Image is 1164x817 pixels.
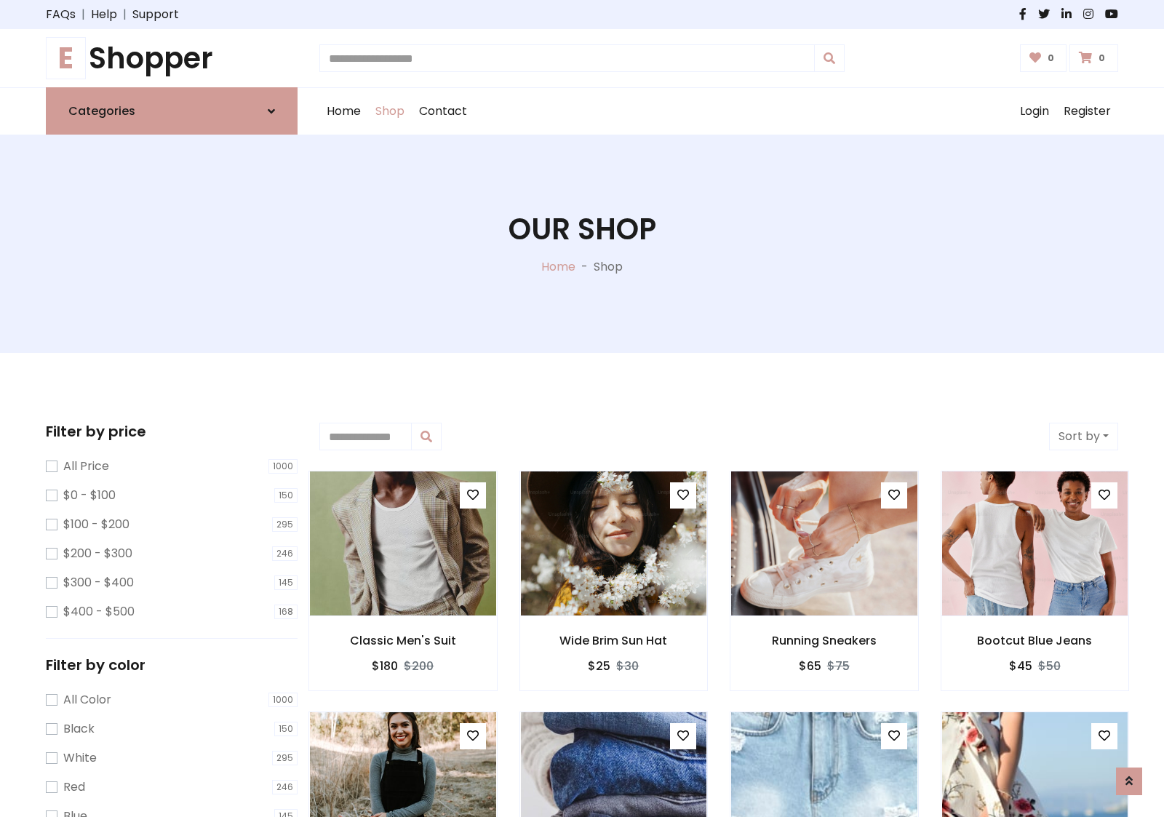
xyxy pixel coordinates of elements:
label: $300 - $400 [63,574,134,591]
h6: Wide Brim Sun Hat [520,634,708,647]
label: Red [63,778,85,796]
h1: Our Shop [509,212,656,247]
h6: Bootcut Blue Jeans [941,634,1129,647]
del: $200 [404,658,434,674]
span: 0 [1044,52,1058,65]
label: White [63,749,97,767]
del: $50 [1038,658,1061,674]
label: All Color [63,691,111,709]
a: EShopper [46,41,298,76]
button: Sort by [1049,423,1118,450]
span: 145 [274,575,298,590]
a: Shop [368,88,412,135]
span: 246 [272,780,298,794]
span: 295 [272,517,298,532]
h6: $45 [1009,659,1032,673]
label: $100 - $200 [63,516,129,533]
span: | [117,6,132,23]
h6: $25 [588,659,610,673]
span: 168 [274,605,298,619]
a: Home [541,258,575,275]
a: 0 [1020,44,1067,72]
a: 0 [1069,44,1118,72]
a: Register [1056,88,1118,135]
a: Categories [46,87,298,135]
a: Help [91,6,117,23]
h6: $65 [799,659,821,673]
span: 150 [274,722,298,736]
label: All Price [63,458,109,475]
h5: Filter by color [46,656,298,674]
span: 0 [1095,52,1109,65]
a: Support [132,6,179,23]
h1: Shopper [46,41,298,76]
label: $0 - $100 [63,487,116,504]
span: | [76,6,91,23]
span: 1000 [268,693,298,707]
span: 295 [272,751,298,765]
h6: Running Sneakers [730,634,918,647]
a: Login [1013,88,1056,135]
del: $75 [827,658,850,674]
p: - [575,258,594,276]
span: 246 [272,546,298,561]
h6: Categories [68,104,135,118]
del: $30 [616,658,639,674]
label: Black [63,720,95,738]
h5: Filter by price [46,423,298,440]
h6: $180 [372,659,398,673]
a: Home [319,88,368,135]
label: $400 - $500 [63,603,135,621]
span: 150 [274,488,298,503]
label: $200 - $300 [63,545,132,562]
a: FAQs [46,6,76,23]
a: Contact [412,88,474,135]
span: E [46,37,86,79]
span: 1000 [268,459,298,474]
h6: Classic Men's Suit [309,634,497,647]
p: Shop [594,258,623,276]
